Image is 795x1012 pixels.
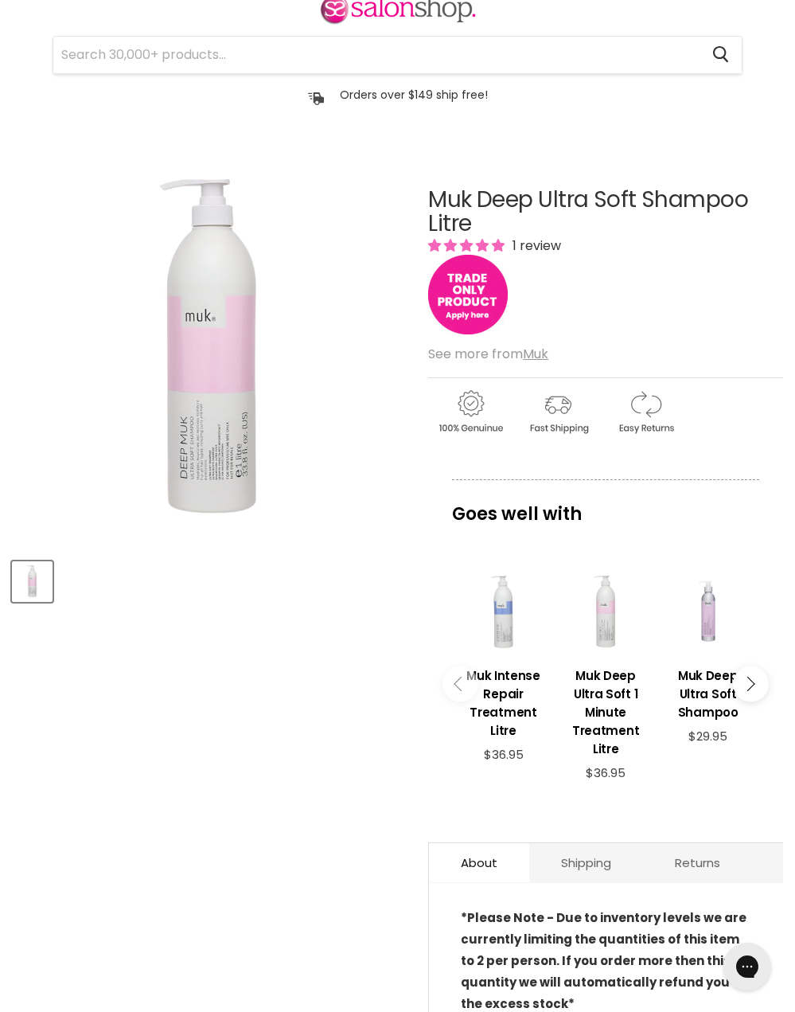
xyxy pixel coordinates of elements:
[12,148,409,545] div: Muk Deep Ultra Soft Shampoo Litre image. Click or Scroll to Zoom.
[428,345,548,363] span: See more from
[715,937,779,996] iframe: Gorgias live chat messenger
[529,843,643,882] a: Shipping
[643,843,752,882] a: Returns
[53,36,742,74] form: Product
[452,479,759,532] p: Goes well with
[428,236,508,255] span: 5.00 stars
[664,654,751,729] a: View product:Muk Deep Ultra Soft Shampoo
[523,345,548,363] a: Muk
[508,236,561,255] span: 1 review
[10,557,411,602] div: Product thumbnails
[340,88,488,102] p: Orders over $149 ship free!
[460,654,547,748] a: View product:Muk Intense Repair Treatment Litre
[664,666,751,721] h3: Muk Deep Ultra Soft Shampoo
[484,746,524,763] span: $36.95
[700,37,742,73] button: Search
[563,654,649,766] a: View product:Muk Deep Ultra Soft 1 Minute Treatment Litre
[428,255,508,334] img: tradeonly_small.jpg
[563,666,649,758] h3: Muk Deep Ultra Soft 1 Minute Treatment Litre
[429,843,529,882] a: About
[688,728,727,744] span: $29.95
[461,909,746,1012] strong: *Please Note - Due to inventory levels we are currently limiting the quantities of this item to 2...
[53,37,700,73] input: Search
[12,561,53,602] button: Muk Deep Ultra Soft Shampoo Litre
[428,188,783,237] h1: Muk Deep Ultra Soft Shampoo Litre
[516,388,600,436] img: shipping.gif
[460,666,547,740] h3: Muk Intense Repair Treatment Litre
[586,764,625,781] span: $36.95
[14,564,51,598] img: Muk Deep Ultra Soft Shampoo Litre
[428,388,512,436] img: genuine.gif
[603,388,688,436] img: returns.gif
